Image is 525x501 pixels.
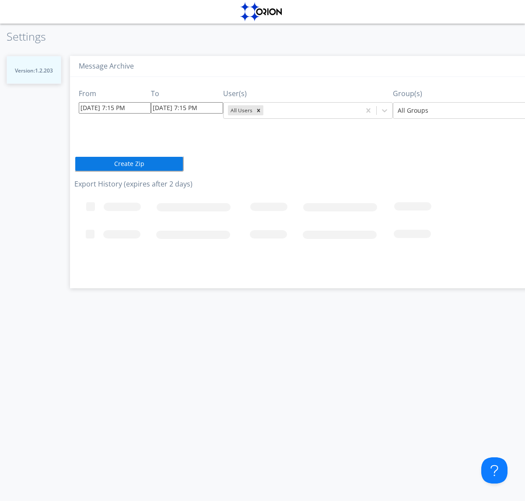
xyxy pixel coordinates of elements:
div: Remove All Users [254,105,263,115]
h3: From [79,90,151,98]
h3: User(s) [223,90,393,98]
iframe: Toggle Customer Support [481,457,507,484]
span: Version: 1.2.203 [15,67,53,74]
h3: To [151,90,223,98]
button: Create Zip [74,156,184,172]
button: Version:1.2.203 [7,56,61,84]
div: All Users [228,105,254,115]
